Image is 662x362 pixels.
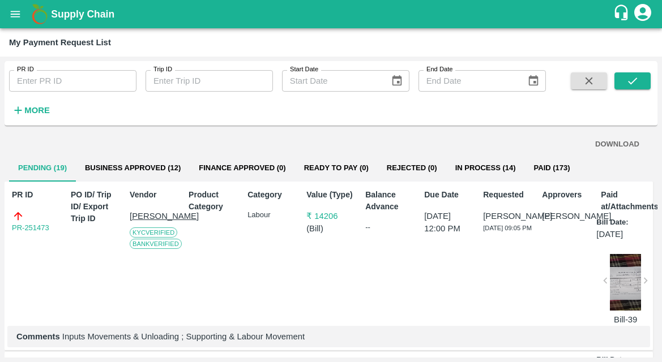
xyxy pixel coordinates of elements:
p: Inputs Movements & Unloading ; Supporting & Labour Movement [16,330,641,343]
p: Product Category [189,189,238,213]
button: Choose date [523,70,544,92]
b: Supply Chain [51,8,114,20]
button: Business Approved (12) [76,154,190,182]
label: Start Date [290,65,318,74]
p: Requested [483,189,532,201]
button: More [9,101,53,120]
input: End Date [418,70,519,92]
p: Balance Advance [365,189,415,213]
input: Enter Trip ID [146,70,273,92]
button: Ready To Pay (0) [295,154,378,182]
input: Start Date [282,70,382,92]
p: [PERSON_NAME] [483,210,532,222]
img: logo [28,3,51,25]
button: Finance Approved (0) [190,154,294,182]
p: Due Date [424,189,473,201]
button: In Process (14) [446,154,525,182]
p: Paid at/Attachments [601,189,650,213]
b: Comments [16,332,60,341]
p: ₹ 14206 [306,210,356,222]
span: [DATE] 09:05 PM [483,225,532,231]
p: Bill Date: [596,217,628,228]
button: Paid (173) [525,154,579,182]
p: [PERSON_NAME] [130,210,179,222]
p: Labour [247,210,297,221]
p: ( Bill ) [306,222,356,235]
a: PR-251473 [12,222,49,234]
p: Vendor [130,189,179,201]
strong: More [24,106,50,115]
p: Bill-39 [610,313,641,326]
p: [PERSON_NAME] [542,210,591,222]
p: Value (Type) [306,189,356,201]
div: account of current user [633,2,653,26]
button: Rejected (0) [378,154,446,182]
p: Category [247,189,297,201]
input: Enter PR ID [9,70,136,92]
button: Choose date [386,70,408,92]
p: Approvers [542,189,591,201]
p: [DATE] 12:00 PM [424,210,473,235]
button: open drawer [2,1,28,27]
div: My Payment Request List [9,35,111,50]
p: [DATE] [596,228,623,240]
label: Trip ID [153,65,172,74]
span: Bank Verified [130,239,182,249]
p: PR ID [12,189,61,201]
p: PO ID/ Trip ID/ Export Trip ID [71,189,120,225]
button: Pending (19) [9,154,76,182]
label: End Date [426,65,452,74]
button: DOWNLOAD [591,135,644,154]
label: PR ID [17,65,34,74]
a: Supply Chain [51,6,613,22]
div: customer-support [613,4,633,24]
div: -- [365,222,415,233]
span: KYC Verified [130,227,177,238]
